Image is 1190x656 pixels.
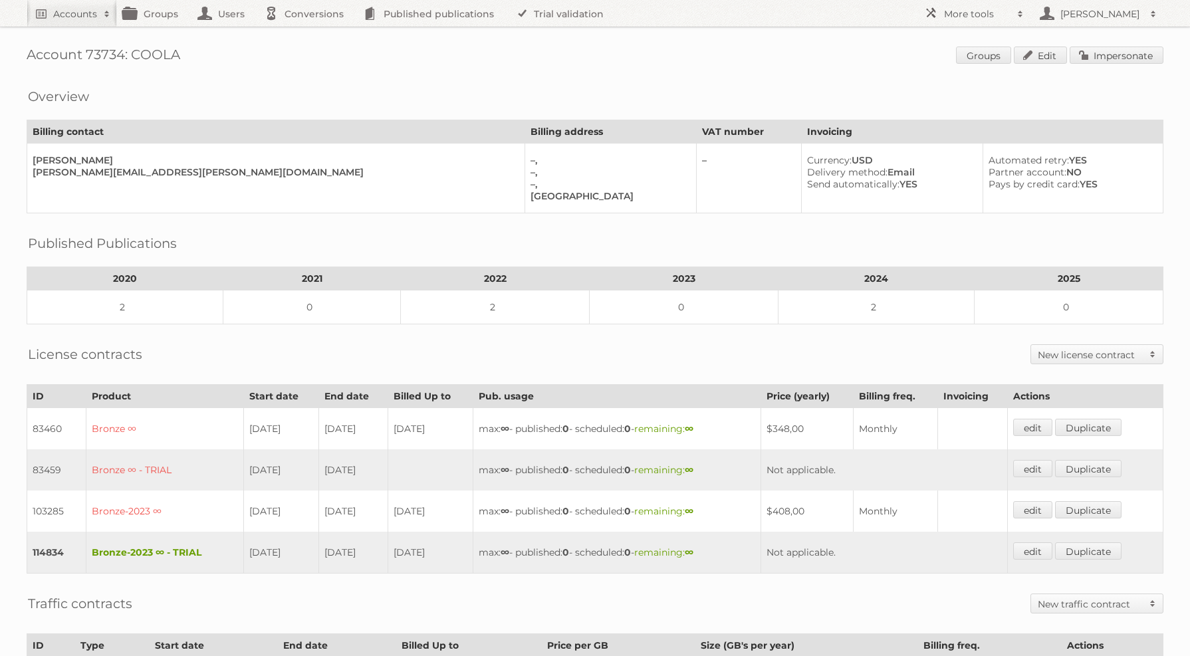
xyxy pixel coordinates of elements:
strong: 0 [562,423,569,435]
td: 0 [590,290,778,324]
strong: 0 [562,505,569,517]
th: Actions [1008,385,1163,408]
a: Groups [956,47,1011,64]
strong: ∞ [501,546,509,558]
td: [DATE] [243,532,318,574]
strong: 0 [562,464,569,476]
th: End date [318,385,388,408]
td: Bronze ∞ - TRIAL [86,449,243,491]
strong: 0 [624,505,631,517]
h2: [PERSON_NAME] [1057,7,1143,21]
strong: 0 [562,546,569,558]
span: Toggle [1143,345,1163,364]
th: 2022 [401,267,590,290]
strong: 0 [624,546,631,558]
td: max: - published: - scheduled: - [473,532,761,574]
td: $408,00 [761,491,853,532]
span: Partner account: [989,166,1066,178]
td: Bronze-2023 ∞ [86,491,243,532]
a: edit [1013,501,1052,518]
div: NO [989,166,1152,178]
h2: New license contract [1038,348,1143,362]
td: [DATE] [318,491,388,532]
th: Price (yearly) [761,385,853,408]
div: YES [989,178,1152,190]
span: Currency: [807,154,852,166]
strong: ∞ [501,423,509,435]
strong: 0 [624,423,631,435]
span: Pays by credit card: [989,178,1080,190]
div: –, [531,166,685,178]
div: [PERSON_NAME][EMAIL_ADDRESS][PERSON_NAME][DOMAIN_NAME] [33,166,514,178]
td: Not applicable. [761,532,1008,574]
h1: Account 73734: COOLA [27,47,1163,66]
td: Bronze-2023 ∞ - TRIAL [86,532,243,574]
th: Pub. usage [473,385,761,408]
span: remaining: [634,546,693,558]
td: [DATE] [388,408,473,450]
a: edit [1013,542,1052,560]
a: New traffic contract [1031,594,1163,613]
a: edit [1013,419,1052,436]
td: [DATE] [243,449,318,491]
div: YES [989,154,1152,166]
div: YES [807,178,973,190]
th: 2023 [590,267,778,290]
strong: ∞ [501,505,509,517]
div: USD [807,154,973,166]
th: VAT number [697,120,802,144]
td: 103285 [27,491,86,532]
td: [DATE] [243,491,318,532]
span: remaining: [634,423,693,435]
th: Start date [243,385,318,408]
td: Not applicable. [761,449,1008,491]
th: ID [27,385,86,408]
th: Invoicing [801,120,1163,144]
td: 2 [401,290,590,324]
th: Product [86,385,243,408]
td: – [697,144,802,213]
th: Invoicing [937,385,1008,408]
strong: ∞ [501,464,509,476]
a: New license contract [1031,345,1163,364]
td: [DATE] [388,491,473,532]
td: Monthly [853,491,937,532]
span: Delivery method: [807,166,888,178]
div: –, [531,154,685,166]
td: 2 [27,290,223,324]
h2: Overview [28,86,89,106]
a: Duplicate [1055,542,1122,560]
td: [DATE] [318,532,388,574]
a: edit [1013,460,1052,477]
th: 2024 [778,267,975,290]
h2: Traffic contracts [28,594,132,613]
h2: More tools [944,7,1011,21]
h2: New traffic contract [1038,598,1143,611]
div: [PERSON_NAME] [33,154,514,166]
a: Duplicate [1055,460,1122,477]
strong: ∞ [685,464,693,476]
span: Send automatically: [807,178,899,190]
span: Toggle [1143,594,1163,613]
th: 2021 [223,267,401,290]
strong: ∞ [685,423,693,435]
td: max: - published: - scheduled: - [473,449,761,491]
th: 2020 [27,267,223,290]
a: Impersonate [1070,47,1163,64]
td: 83459 [27,449,86,491]
td: 2 [778,290,975,324]
td: Bronze ∞ [86,408,243,450]
div: –, [531,178,685,190]
td: 83460 [27,408,86,450]
span: remaining: [634,464,693,476]
h2: Published Publications [28,233,177,253]
th: Billed Up to [388,385,473,408]
td: [DATE] [243,408,318,450]
span: Automated retry: [989,154,1069,166]
span: remaining: [634,505,693,517]
td: max: - published: - scheduled: - [473,408,761,450]
td: Monthly [853,408,937,450]
div: Email [807,166,973,178]
th: 2025 [975,267,1163,290]
a: Duplicate [1055,419,1122,436]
